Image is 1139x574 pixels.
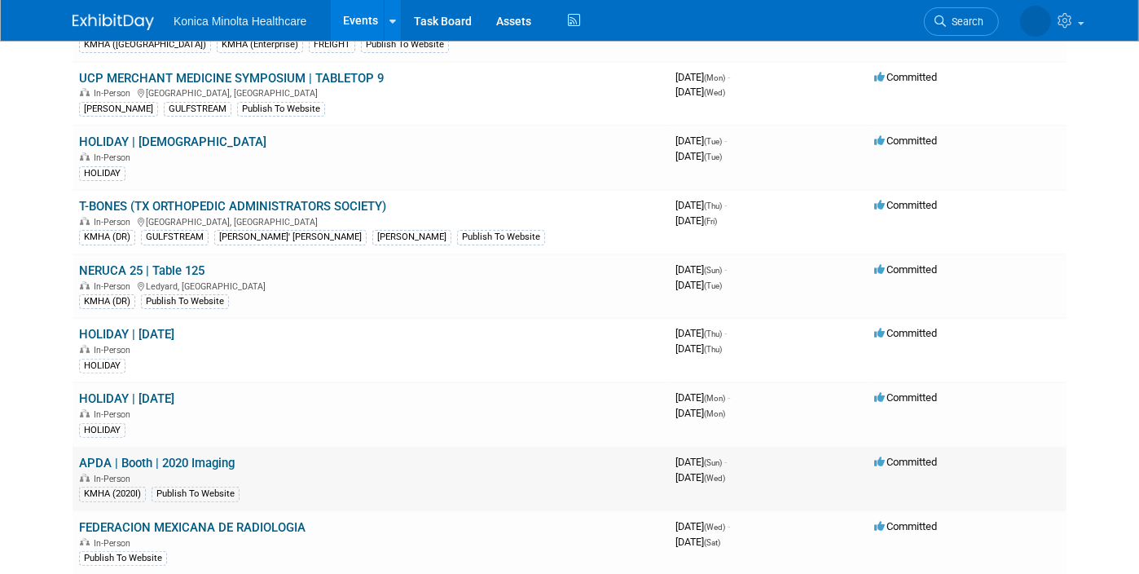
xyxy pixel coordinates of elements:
[79,86,662,99] div: [GEOGRAPHIC_DATA], [GEOGRAPHIC_DATA]
[141,294,229,309] div: Publish To Website
[946,15,983,28] span: Search
[94,152,135,163] span: In-Person
[675,327,727,339] span: [DATE]
[79,166,125,181] div: HOLIDAY
[675,536,720,548] span: [DATE]
[874,263,937,276] span: Committed
[724,263,727,276] span: -
[874,71,937,83] span: Committed
[94,474,135,484] span: In-Person
[79,71,384,86] a: UCP MERCHANT MEDICINE SYMPOSIUM | TABLETOP 9
[79,359,125,373] div: HOLIDAY
[79,135,266,149] a: HOLIDAY | [DEMOGRAPHIC_DATA]
[164,102,231,117] div: GULFSTREAM
[874,327,937,339] span: Committed
[874,520,937,532] span: Committed
[728,391,730,404] span: -
[704,394,725,403] span: (Mon)
[675,342,722,355] span: [DATE]
[874,391,937,404] span: Committed
[217,38,303,52] div: KMHA (Enterprise)
[457,230,545,245] div: Publish To Website
[675,214,717,227] span: [DATE]
[704,409,725,418] span: (Mon)
[724,327,727,339] span: -
[372,230,451,245] div: [PERSON_NAME]
[704,217,717,226] span: (Fri)
[675,71,730,83] span: [DATE]
[80,217,90,225] img: In-Person Event
[79,38,211,52] div: KMHA ([GEOGRAPHIC_DATA])
[724,199,727,211] span: -
[704,201,722,210] span: (Thu)
[704,266,722,275] span: (Sun)
[675,135,727,147] span: [DATE]
[80,345,90,353] img: In-Person Event
[704,329,722,338] span: (Thu)
[704,88,725,97] span: (Wed)
[94,345,135,355] span: In-Person
[79,263,204,278] a: NERUCA 25 | Table 125
[94,409,135,420] span: In-Person
[79,102,158,117] div: [PERSON_NAME]
[237,102,325,117] div: Publish To Website
[79,551,167,566] div: Publish To Website
[80,281,90,289] img: In-Person Event
[80,474,90,482] img: In-Person Event
[309,38,355,52] div: FREIGHT
[724,456,727,468] span: -
[79,391,174,406] a: HOLIDAY | [DATE]
[728,71,730,83] span: -
[79,327,174,342] a: HOLIDAY | [DATE]
[675,391,730,404] span: [DATE]
[79,230,135,245] div: KMHA (DR)
[675,279,722,291] span: [DATE]
[214,230,367,245] div: [PERSON_NAME]' [PERSON_NAME]
[1020,6,1051,37] img: Annette O'Mahoney
[874,199,937,211] span: Committed
[94,88,135,99] span: In-Person
[704,73,725,82] span: (Mon)
[80,152,90,161] img: In-Person Event
[704,538,720,547] span: (Sat)
[79,423,125,438] div: HOLIDAY
[704,523,725,532] span: (Wed)
[79,214,662,227] div: [GEOGRAPHIC_DATA], [GEOGRAPHIC_DATA]
[675,199,727,211] span: [DATE]
[79,520,306,535] a: FEDERACION MEXICANA DE RADIOLOGIA
[675,456,727,468] span: [DATE]
[174,15,306,28] span: Konica Minolta Healthcare
[94,217,135,227] span: In-Person
[79,487,146,501] div: KMHA (2020I)
[675,520,730,532] span: [DATE]
[704,137,722,146] span: (Tue)
[675,150,722,162] span: [DATE]
[724,135,727,147] span: -
[874,456,937,468] span: Committed
[80,409,90,417] img: In-Person Event
[704,281,722,290] span: (Tue)
[675,263,727,276] span: [DATE]
[704,152,722,161] span: (Tue)
[704,474,725,483] span: (Wed)
[79,456,235,470] a: APDA | Booth | 2020 Imaging
[704,458,722,467] span: (Sun)
[152,487,240,501] div: Publish To Website
[94,281,135,292] span: In-Person
[141,230,209,245] div: GULFSTREAM
[728,520,730,532] span: -
[79,294,135,309] div: KMHA (DR)
[675,86,725,98] span: [DATE]
[80,88,90,96] img: In-Person Event
[874,135,937,147] span: Committed
[675,407,725,419] span: [DATE]
[924,7,999,36] a: Search
[73,14,154,30] img: ExhibitDay
[704,345,722,354] span: (Thu)
[361,38,449,52] div: Publish To Website
[79,279,662,292] div: Ledyard, [GEOGRAPHIC_DATA]
[94,538,135,549] span: In-Person
[675,471,725,483] span: [DATE]
[80,538,90,546] img: In-Person Event
[79,199,386,214] a: T-BONES (TX ORTHOPEDIC ADMINISTRATORS SOCIETY)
